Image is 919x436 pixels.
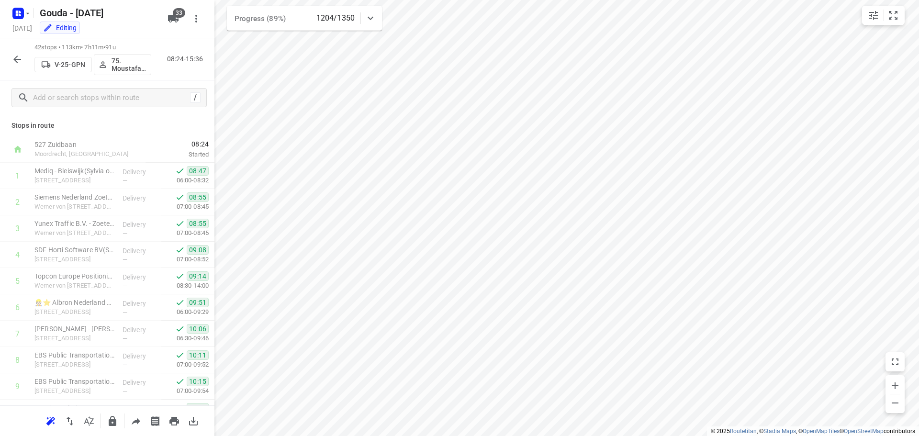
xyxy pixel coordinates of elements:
div: 5 [15,277,20,286]
p: 07:00-08:52 [161,255,209,264]
p: Siemens Nederland Zoetermeer(Heike Nulkes) [34,192,115,202]
span: 09:08 [187,245,209,255]
p: Moordrecht, [GEOGRAPHIC_DATA] [34,149,134,159]
p: 08:24-15:36 [167,54,207,64]
p: 06:00-09:29 [161,307,209,317]
p: EBS Public Transportation - Locatie Zoetermeer(Peter Scholtes) [34,350,115,360]
p: Werner von Siemensstraat 5, Zoetermeer [34,202,115,212]
svg: Done [175,245,185,255]
p: 75. Moustafa Shhadeh [112,57,147,72]
div: Progress (89%)1204/1350 [227,6,382,31]
div: 6 [15,303,20,312]
p: Delivery [123,167,158,177]
svg: Done [175,166,185,176]
div: small contained button group [862,6,905,25]
button: More [187,9,206,28]
p: 07:00-09:52 [161,360,209,369]
span: 09:14 [187,271,209,281]
p: 1204/1350 [316,12,355,24]
svg: Done [175,219,185,228]
span: — [123,361,127,369]
p: Waterzuiveringsweg 1, Zoetermeer [34,307,115,317]
p: Delivery [123,351,158,361]
span: 10:06 [187,324,209,334]
p: Continental Disc Corporation(Algemeen) [34,403,115,413]
svg: Done [175,298,185,307]
p: Mediq - Bleiswijk(Sylvia of Leny) [34,166,115,176]
h5: [DATE] [9,22,36,34]
input: Add or search stops within route [33,90,190,105]
span: 10:20 [187,403,209,413]
p: Bleiswijkseweg 37, Zoetermeer [34,255,115,264]
p: 07:00-09:54 [161,386,209,396]
button: 75. Moustafa Shhadeh [94,54,151,75]
span: Print route [165,416,184,425]
span: — [123,203,127,211]
h5: Gouda - [DATE] [36,5,160,21]
svg: Done [175,192,185,202]
button: Fit zoom [884,6,903,25]
span: 08:55 [187,219,209,228]
p: Brandpuntlaan-Zuid 14, Bleiswijk [34,176,115,185]
p: Kelvinstraat 55, Zoetermeer [34,360,115,369]
p: 08:30-14:00 [161,281,209,291]
div: 9 [15,382,20,391]
p: EBS Public Transportation - Locatie Zoetermeer - Werkplaats(Peter Scholtes) [34,377,115,386]
a: Stadia Maps [763,428,796,435]
button: Lock route [103,412,122,431]
svg: Done [175,377,185,386]
p: 07:00-08:45 [161,228,209,238]
p: Delivery [123,404,158,414]
p: SDF Horti Software BV(Siem Bak) [34,245,115,255]
a: Routetitan [730,428,757,435]
p: Delivery [123,193,158,203]
svg: Done [175,403,185,413]
p: 06:00-08:32 [161,176,209,185]
span: — [123,256,127,263]
p: Delivery [123,220,158,229]
span: Download route [184,416,203,425]
p: 07:00-08:45 [161,202,209,212]
span: — [123,177,127,184]
a: OpenStreetMap [844,428,884,435]
div: 4 [15,250,20,259]
span: 10:11 [187,350,209,360]
span: 09:51 [187,298,209,307]
p: Nedcargo Zoetermeer - Ingang C(Marvin van Lint) [34,324,115,334]
p: Werner von Siemensstraat 5, Zoetermeer [34,228,115,238]
svg: Done [175,271,185,281]
span: Share route [126,416,146,425]
div: 2 [15,198,20,207]
p: V-25-GPN [55,61,85,68]
span: • [103,44,105,51]
span: Print shipping labels [146,416,165,425]
p: Delivery [123,378,158,387]
span: 08:55 [187,192,209,202]
span: — [123,335,127,342]
button: Map settings [864,6,883,25]
a: OpenMapTiles [803,428,840,435]
span: — [123,388,127,395]
p: 06:30-09:46 [161,334,209,343]
span: 91u [105,44,115,51]
p: Stops in route [11,121,203,131]
div: 3 [15,224,20,233]
p: Yunex Traffic B.V. - Zoetermeer(Natasja Hoogteyling) [34,219,115,228]
div: 7 [15,329,20,338]
span: 08:24 [146,139,209,149]
span: 08:47 [187,166,209,176]
p: 527 Zuidbaan [34,140,134,149]
span: 33 [173,8,185,18]
button: 33 [164,9,183,28]
div: 1 [15,171,20,180]
svg: Done [175,350,185,360]
p: 👷🏻⭐ Albron Nederland B.V. - Nutricia(Dennis Santoe) [34,298,115,307]
p: 42 stops • 113km • 7h11m [34,43,151,52]
p: Wattstraat 51, Zoetermeer [34,334,115,343]
p: Topcon Europe Positioning(Daniëlle Singewald) [34,271,115,281]
span: — [123,309,127,316]
div: Editing [43,23,77,33]
span: — [123,282,127,290]
p: Delivery [123,299,158,308]
div: / [190,92,201,103]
